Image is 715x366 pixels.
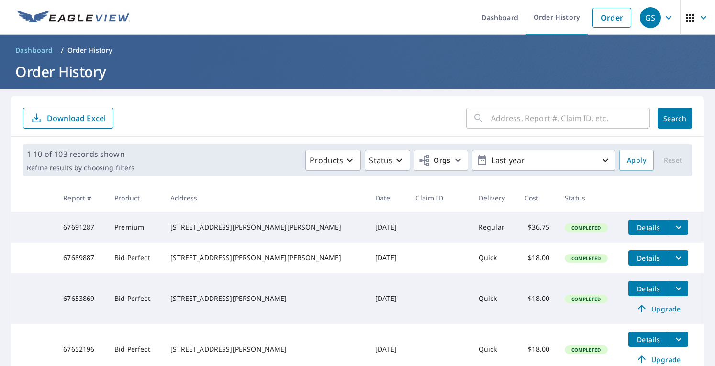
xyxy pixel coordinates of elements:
[491,105,650,132] input: Address, Report #, Claim ID, etc.
[517,273,557,324] td: $18.00
[669,220,688,235] button: filesDropdownBtn-67691287
[107,212,163,243] td: Premium
[566,255,606,262] span: Completed
[365,150,410,171] button: Status
[517,184,557,212] th: Cost
[634,303,682,314] span: Upgrade
[107,273,163,324] td: Bid Perfect
[56,184,107,212] th: Report #
[628,332,669,347] button: detailsBtn-67652196
[566,346,606,353] span: Completed
[669,250,688,266] button: filesDropdownBtn-67689887
[634,223,663,232] span: Details
[23,108,113,129] button: Download Excel
[628,220,669,235] button: detailsBtn-67691287
[170,222,360,232] div: [STREET_ADDRESS][PERSON_NAME][PERSON_NAME]
[368,243,408,273] td: [DATE]
[471,273,517,324] td: Quick
[566,224,606,231] span: Completed
[47,113,106,123] p: Download Excel
[634,284,663,293] span: Details
[15,45,53,55] span: Dashboard
[471,212,517,243] td: Regular
[170,294,360,303] div: [STREET_ADDRESS][PERSON_NAME]
[368,184,408,212] th: Date
[557,184,621,212] th: Status
[418,155,450,166] span: Orgs
[170,253,360,263] div: [STREET_ADDRESS][PERSON_NAME][PERSON_NAME]
[592,8,631,28] a: Order
[471,243,517,273] td: Quick
[67,45,112,55] p: Order History
[472,150,615,171] button: Last year
[566,296,606,302] span: Completed
[27,148,134,160] p: 1-10 of 103 records shown
[488,152,600,169] p: Last year
[61,44,64,56] li: /
[56,212,107,243] td: 67691287
[107,243,163,273] td: Bid Perfect
[368,212,408,243] td: [DATE]
[170,344,360,354] div: [STREET_ADDRESS][PERSON_NAME]
[56,273,107,324] td: 67653869
[163,184,368,212] th: Address
[17,11,130,25] img: EV Logo
[628,250,669,266] button: detailsBtn-67689887
[471,184,517,212] th: Delivery
[107,184,163,212] th: Product
[634,354,682,365] span: Upgrade
[368,273,408,324] td: [DATE]
[634,254,663,263] span: Details
[658,108,692,129] button: Search
[640,7,661,28] div: GS
[634,335,663,344] span: Details
[11,43,704,58] nav: breadcrumb
[628,301,688,316] a: Upgrade
[11,43,57,58] a: Dashboard
[665,114,684,123] span: Search
[305,150,361,171] button: Products
[517,243,557,273] td: $18.00
[414,150,468,171] button: Orgs
[408,184,470,212] th: Claim ID
[669,332,688,347] button: filesDropdownBtn-67652196
[669,281,688,296] button: filesDropdownBtn-67653869
[310,155,343,166] p: Products
[11,62,704,81] h1: Order History
[517,212,557,243] td: $36.75
[619,150,654,171] button: Apply
[56,243,107,273] td: 67689887
[369,155,392,166] p: Status
[628,281,669,296] button: detailsBtn-67653869
[627,155,646,166] span: Apply
[27,164,134,172] p: Refine results by choosing filters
